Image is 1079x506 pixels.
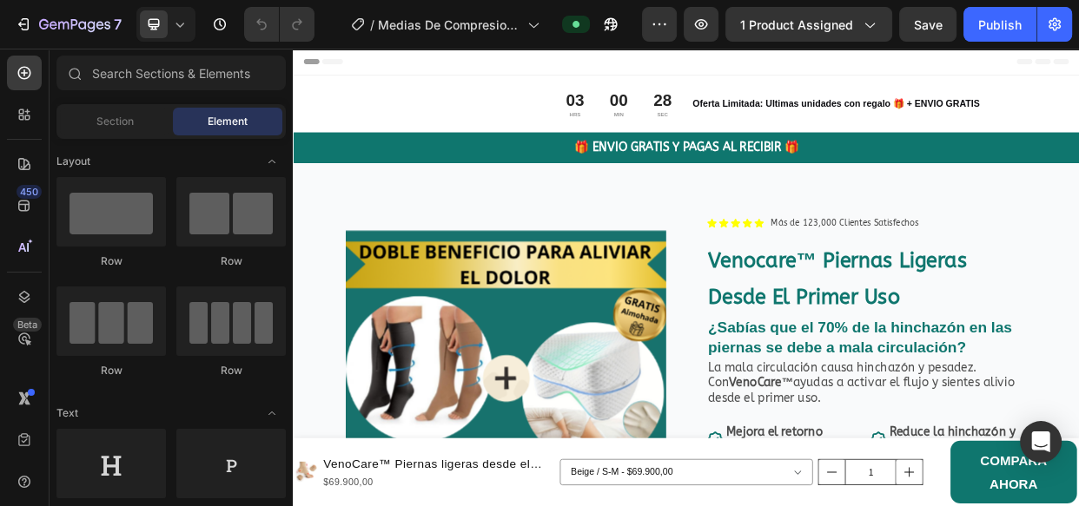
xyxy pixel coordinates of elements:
span: 1 product assigned [740,16,853,34]
iframe: Design area [293,49,1079,506]
span: Layout [56,154,90,169]
span: Text [56,405,78,421]
button: Save [899,7,957,42]
div: Row [56,253,166,269]
div: 03 [361,55,386,83]
div: Beta [13,318,42,332]
div: Open Intercom Messenger [1020,421,1062,463]
p: Más de 123,000 Clientes Satisfechos [633,223,830,240]
span: Element [208,114,248,129]
p: ¿Sabías que el 70% de la hinchazón en las piernas se debe a mala circulación? [550,358,971,410]
div: Row [176,253,286,269]
p: 7 [114,14,122,35]
button: Publish [963,7,1036,42]
div: 28 [477,55,501,83]
p: 🎁 ENVIO GRATIS Y PAGAS AL RECIBIR 🎁 [2,120,1041,143]
div: 00 [419,55,443,83]
div: Undo/Redo [244,7,314,42]
span: Toggle open [258,399,286,427]
p: La mala circulación causa hinchazón y pesadez. Con ayudas a activar el flujo y sientes alivio des... [550,413,971,474]
div: Publish [978,16,1022,34]
span: Medias De Compresion Anti Varices Cremallera [378,16,520,34]
p: MIN [419,83,443,92]
p: HRS [361,83,386,92]
button: 1 product assigned [725,7,892,42]
button: 7 [7,7,129,42]
div: Row [56,363,166,378]
strong: VenoCare™ [578,433,663,452]
input: Search Sections & Elements [56,56,286,90]
span: Save [914,17,943,32]
p: SEC [477,83,501,92]
h1: venocare™ piernas ligeras desde el primer uso [548,255,973,356]
span: Toggle open [258,148,286,175]
span: / [370,16,374,34]
span: Section [96,114,134,129]
p: Oferta Limitada: Ultimas unidades con regalo 🎁 + ENVIO GRATIS [529,64,1041,82]
div: 450 [17,185,42,199]
div: Row [176,363,286,378]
